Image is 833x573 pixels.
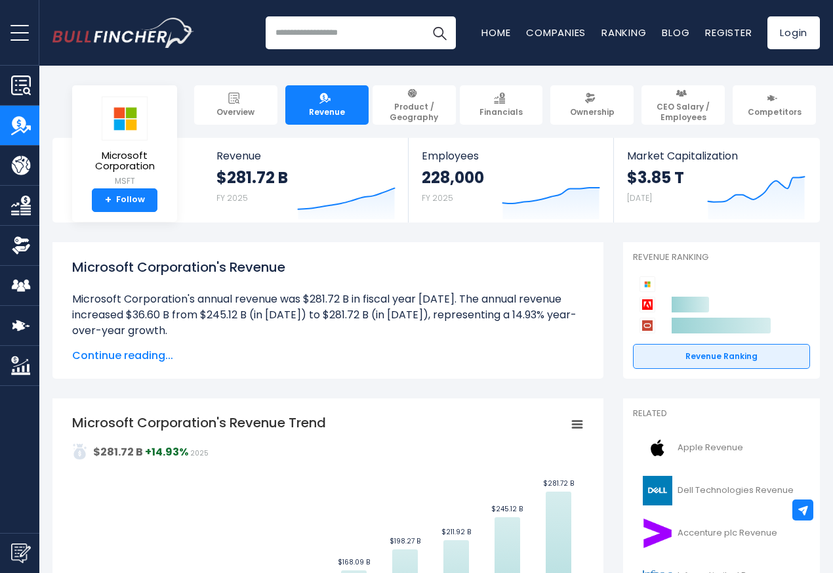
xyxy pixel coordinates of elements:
a: CEO Salary / Employees [641,85,725,125]
button: Search [423,16,456,49]
span: Ownership [570,107,615,117]
text: $281.72 B [543,478,574,488]
small: FY 2025 [422,192,453,203]
text: $168.09 B [338,557,370,567]
a: Revenue [285,85,369,125]
a: Revenue Ranking [633,344,810,369]
strong: $281.72 B [216,167,288,188]
a: Overview [194,85,277,125]
a: Blog [662,26,689,39]
h1: Microsoft Corporation's Revenue [72,257,584,277]
a: Accenture plc Revenue [633,515,810,551]
span: Revenue [309,107,345,117]
p: Related [633,408,810,419]
span: Overview [216,107,254,117]
a: Product / Geography [373,85,456,125]
a: Ranking [601,26,646,39]
text: $198.27 B [390,536,420,546]
a: Microsoft Corporation MSFT [82,96,167,188]
a: Apple Revenue [633,430,810,466]
span: Competitors [748,107,802,117]
small: [DATE] [627,192,652,203]
strong: $281.72 B [93,444,143,459]
p: Revenue Ranking [633,252,810,263]
a: Employees 228,000 FY 2025 [409,138,613,223]
tspan: Microsoft Corporation's Revenue Trend [72,414,326,432]
a: Financials [460,85,543,125]
span: 2025 [190,448,209,458]
li: Microsoft Corporation's annual revenue was $281.72 B in fiscal year [DATE]. The annual revenue in... [72,291,584,339]
a: +Follow [92,188,157,212]
span: Market Capitalization [627,150,805,162]
span: Revenue [216,150,396,162]
span: Financials [479,107,523,117]
a: Market Capitalization $3.85 T [DATE] [614,138,819,223]
a: Competitors [733,85,816,125]
span: Continue reading... [72,348,584,364]
img: Microsoft Corporation competitors logo [640,276,655,292]
strong: $3.85 T [627,167,684,188]
a: Go to homepage [52,18,193,48]
a: Companies [526,26,586,39]
a: Dell Technologies Revenue [633,473,810,509]
img: Adobe competitors logo [640,297,655,312]
small: MSFT [83,175,167,187]
a: Register [705,26,752,39]
img: ACN logo [641,519,674,548]
strong: 228,000 [422,167,484,188]
a: Home [481,26,510,39]
img: AAPL logo [641,433,674,463]
span: Microsoft Corporation [83,150,167,172]
img: addasd [72,444,88,459]
a: Revenue $281.72 B FY 2025 [203,138,409,223]
strong: +14.93% [145,444,188,459]
strong: + [105,194,112,206]
span: CEO Salary / Employees [647,102,719,122]
img: Oracle Corporation competitors logo [640,318,655,333]
img: Ownership [11,236,31,255]
a: Ownership [550,85,634,125]
a: Login [767,16,820,49]
span: Product / Geography [378,102,450,122]
img: Bullfincher logo [52,18,194,48]
text: $245.12 B [491,504,523,514]
text: $211.92 B [441,527,471,537]
small: FY 2025 [216,192,248,203]
span: Employees [422,150,599,162]
img: DELL logo [641,476,674,505]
